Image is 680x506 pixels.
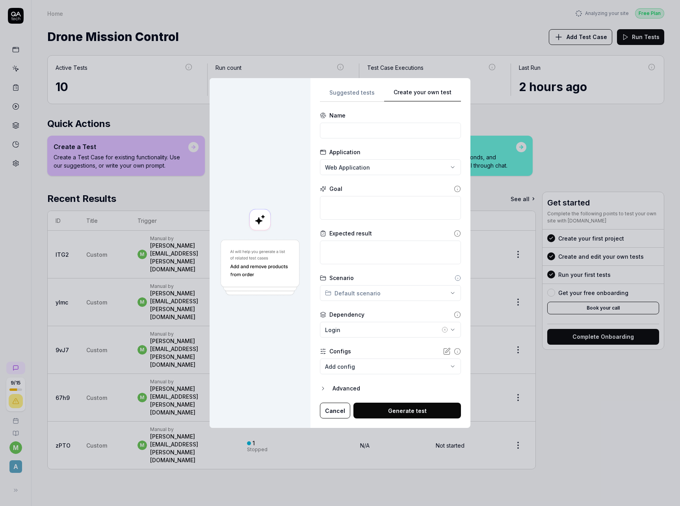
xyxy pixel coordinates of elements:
button: Advanced [320,384,461,393]
img: Generate a test using AI [219,239,301,297]
div: Configs [329,347,351,355]
div: Default scenario [325,289,381,297]
div: Goal [329,185,342,193]
button: Web Application [320,159,461,175]
button: Suggested tests [320,88,384,102]
div: Dependency [329,310,364,319]
div: Scenario [329,274,354,282]
span: Web Application [325,163,370,172]
div: Application [329,148,360,156]
button: Cancel [320,403,350,418]
button: Login [320,322,461,338]
button: Create your own test [384,88,461,102]
div: Advanced [333,384,461,393]
button: Generate test [353,403,461,418]
div: Expected result [329,229,372,237]
div: Name [329,111,346,119]
button: Default scenario [320,285,461,301]
div: Login [325,326,440,334]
